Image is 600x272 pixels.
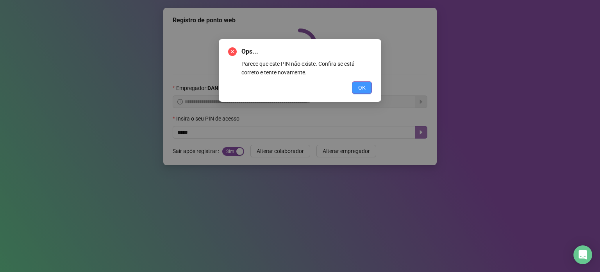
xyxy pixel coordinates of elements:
button: OK [352,81,372,94]
span: close-circle [228,47,237,56]
div: Parece que este PIN não existe. Confira se está correto e tente novamente. [241,59,372,77]
div: Open Intercom Messenger [573,245,592,264]
span: Ops... [241,47,372,56]
span: OK [358,83,366,92]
